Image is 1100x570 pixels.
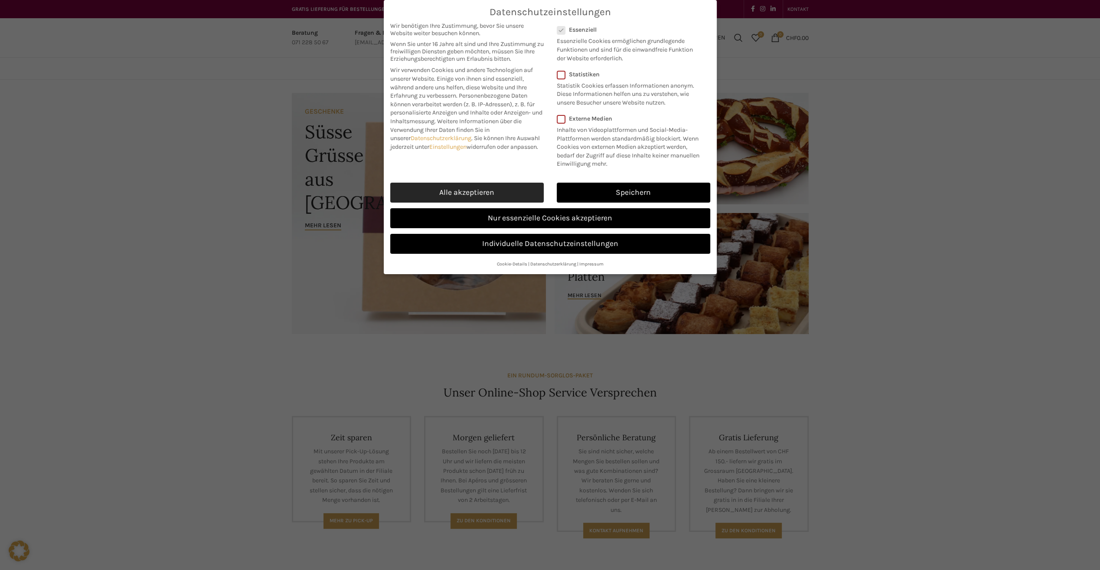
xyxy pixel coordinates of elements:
a: Datenschutzerklärung [411,134,471,142]
span: Sie können Ihre Auswahl jederzeit unter widerrufen oder anpassen. [390,134,540,151]
label: Statistiken [557,71,699,78]
span: Weitere Informationen über die Verwendung Ihrer Daten finden Sie in unserer . [390,118,522,142]
span: Wenn Sie unter 16 Jahre alt sind und Ihre Zustimmung zu freiwilligen Diensten geben möchten, müss... [390,40,544,62]
a: Individuelle Datenschutzeinstellungen [390,234,710,254]
span: Wir verwenden Cookies und andere Technologien auf unserer Website. Einige von ihnen sind essenzie... [390,66,533,99]
a: Speichern [557,183,710,203]
a: Nur essenzielle Cookies akzeptieren [390,208,710,228]
p: Statistik Cookies erfassen Informationen anonym. Diese Informationen helfen uns zu verstehen, wie... [557,78,699,107]
span: Datenschutzeinstellungen [490,7,611,18]
span: Wir benötigen Ihre Zustimmung, bevor Sie unsere Website weiter besuchen können. [390,22,544,37]
a: Impressum [579,261,604,267]
span: Personenbezogene Daten können verarbeitet werden (z. B. IP-Adressen), z. B. für personalisierte A... [390,92,542,125]
p: Inhalte von Videoplattformen und Social-Media-Plattformen werden standardmäßig blockiert. Wenn Co... [557,122,705,168]
a: Datenschutzerklärung [530,261,576,267]
a: Cookie-Details [497,261,527,267]
label: Externe Medien [557,115,705,122]
a: Alle akzeptieren [390,183,544,203]
label: Essenziell [557,26,699,33]
p: Essenzielle Cookies ermöglichen grundlegende Funktionen und sind für die einwandfreie Funktion de... [557,33,699,62]
a: Einstellungen [429,143,467,151]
